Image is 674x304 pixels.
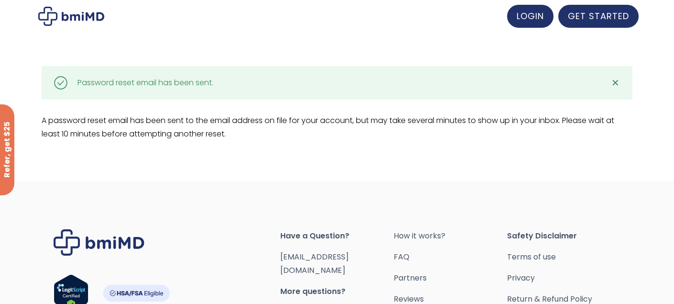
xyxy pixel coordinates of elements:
img: My account [38,7,104,26]
span: LOGIN [517,10,544,22]
img: HSA-FSA [103,285,170,302]
span: ✕ [611,76,619,90]
span: Have a Question? [280,229,394,243]
div: Password reset email has been sent. [77,76,213,90]
a: LOGIN [507,5,553,28]
a: ✕ [606,73,625,92]
a: [EMAIL_ADDRESS][DOMAIN_NAME] [280,251,349,276]
a: FAQ [394,250,507,264]
span: More questions? [280,285,394,298]
p: A password reset email has been sent to the email address on file for your account, but may take ... [42,114,632,141]
a: GET STARTED [558,5,639,28]
a: Partners [394,271,507,285]
a: Terms of use [507,250,620,264]
a: Privacy [507,271,620,285]
span: Safety Disclaimer [507,229,620,243]
img: Brand Logo [54,229,144,256]
span: GET STARTED [568,10,629,22]
a: How it works? [394,229,507,243]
